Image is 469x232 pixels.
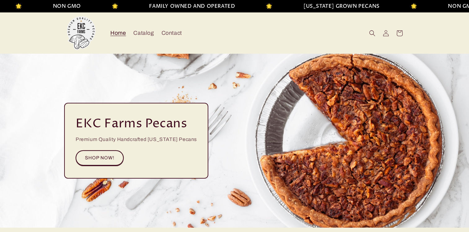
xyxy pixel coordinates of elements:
[49,2,77,11] li: NON GMO
[64,16,98,50] img: EKC Pecans
[76,150,124,166] a: SHOP NOW!
[130,26,157,40] a: Catalog
[108,2,114,11] li: 🌟
[76,116,187,132] h2: EKC Farms Pecans
[110,30,126,37] span: Home
[262,2,269,11] li: 🌟
[407,2,413,11] li: 🌟
[62,14,100,52] a: EKC Pecans
[133,30,154,37] span: Catalog
[76,135,197,144] p: Premium Quality Handcrafted [US_STATE] Pecans
[161,30,182,37] span: Contact
[11,2,18,11] li: 🌟
[299,2,376,11] li: [US_STATE] GROWN PECANS
[107,26,130,40] a: Home
[145,2,231,11] li: FAMILY OWNED AND OPERATED
[365,26,379,40] summary: Search
[158,26,186,40] a: Contact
